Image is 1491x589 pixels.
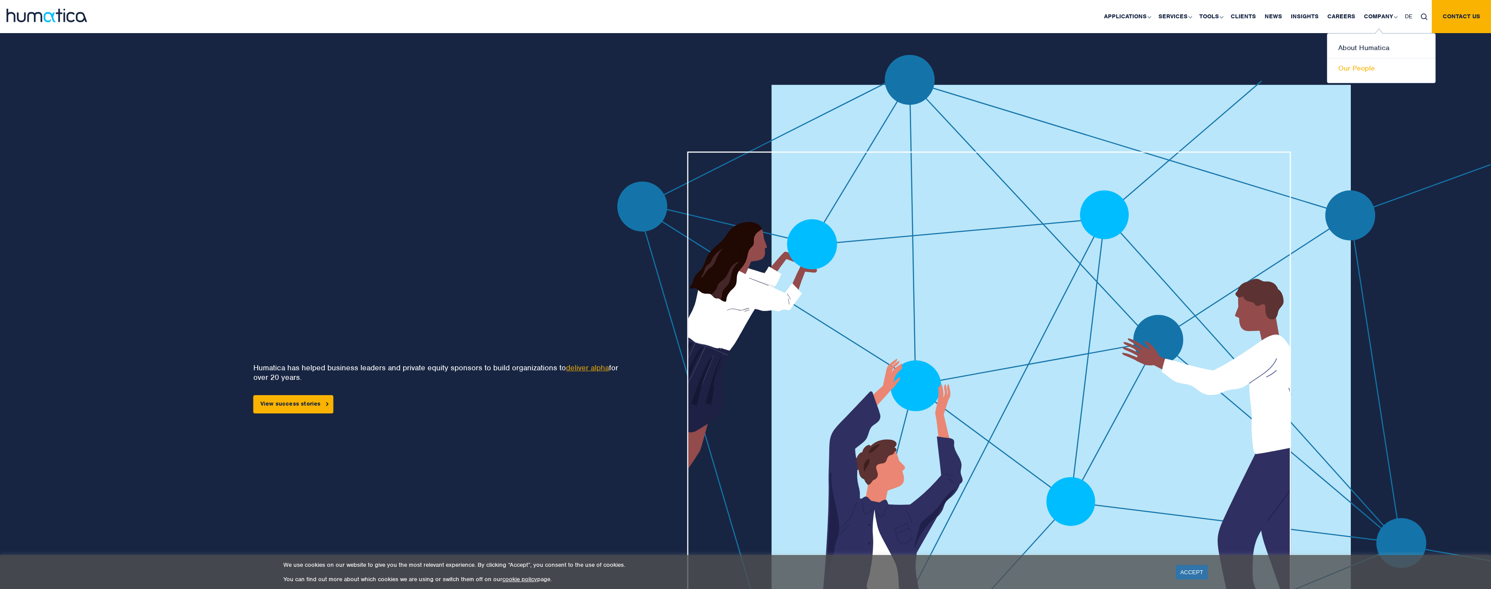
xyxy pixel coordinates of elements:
[326,402,329,406] img: arrowicon
[283,575,1165,583] p: You can find out more about which cookies we are using or switch them off on our page.
[1327,58,1435,78] a: Our People
[1405,13,1412,20] span: DE
[253,363,620,382] p: Humatica has helped business leaders and private equity sponsors to build organizations to for ov...
[1421,14,1427,20] img: search_icon
[283,561,1165,569] p: We use cookies on our website to give you the most relevant experience. By clicking “Accept”, you...
[1176,565,1208,579] a: ACCEPT
[502,575,537,583] a: cookie policy
[253,395,333,413] a: View success stories
[7,9,87,22] img: logo
[1327,38,1435,58] a: About Humatica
